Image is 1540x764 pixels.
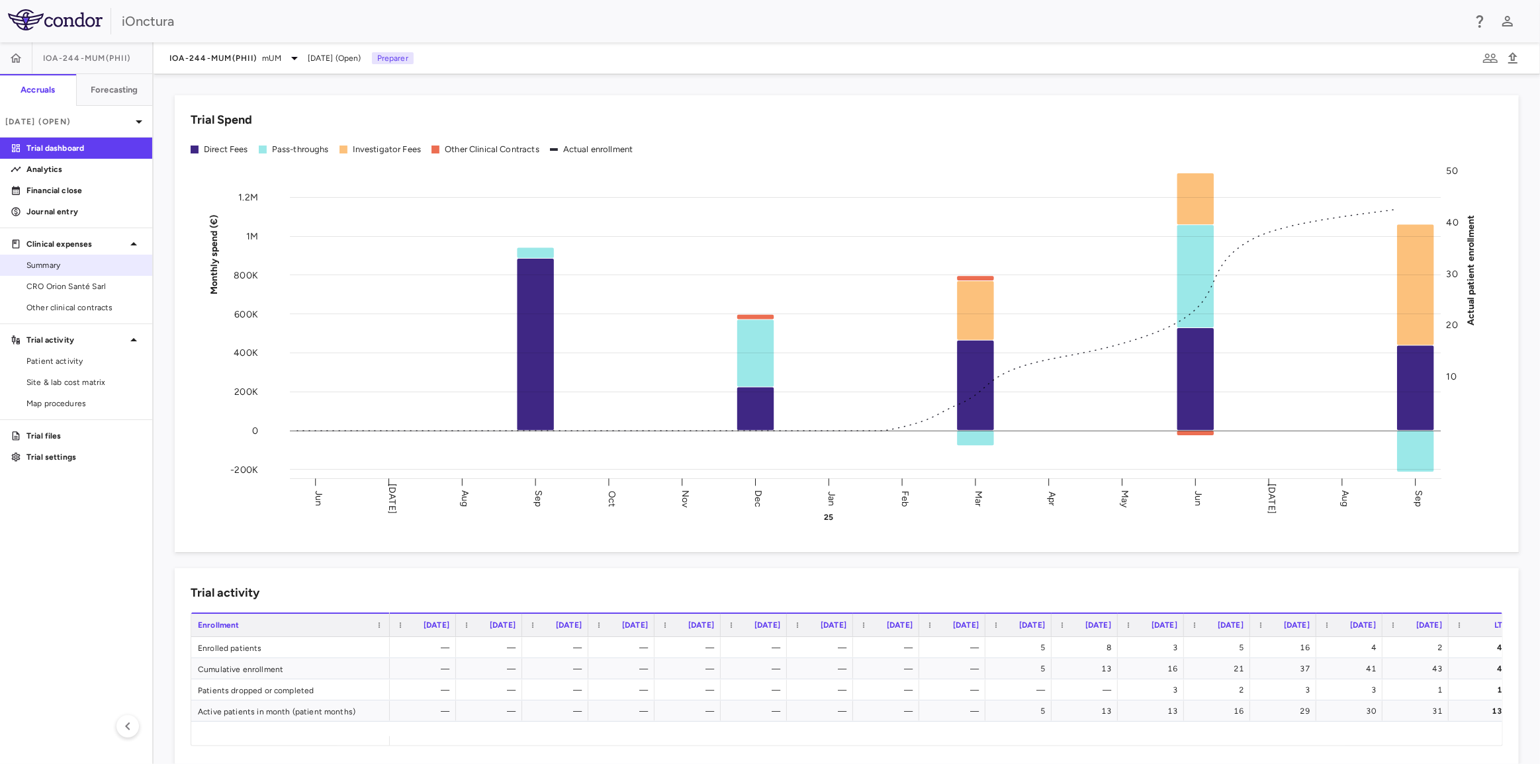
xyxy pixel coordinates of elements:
[826,491,837,505] text: Jan
[272,144,329,155] div: Pass-throughs
[1046,491,1058,505] text: Apr
[1284,620,1310,630] span: [DATE]
[1262,658,1310,679] div: 37
[1064,679,1111,700] div: —
[865,658,913,679] div: —
[1394,637,1442,658] div: 2
[1193,491,1204,506] text: Jun
[1413,490,1424,507] text: Sep
[402,637,449,658] div: —
[666,679,714,700] div: —
[534,679,582,700] div: —
[799,700,846,722] div: —
[1447,165,1458,177] tspan: 50
[1196,700,1244,722] div: 16
[1130,700,1177,722] div: 13
[204,144,248,155] div: Direct Fees
[556,620,582,630] span: [DATE]
[666,637,714,658] div: —
[865,700,913,722] div: —
[887,620,913,630] span: [DATE]
[865,679,913,700] div: —
[1130,637,1177,658] div: 3
[1328,637,1376,658] div: 4
[313,491,324,506] text: Jun
[490,620,516,630] span: [DATE]
[91,84,138,96] h6: Forecasting
[234,386,258,398] tspan: 200K
[372,52,414,64] p: Preparer
[246,231,258,242] tspan: 1M
[680,489,691,507] text: Nov
[1196,637,1244,658] div: 5
[534,700,582,722] div: —
[1466,214,1477,325] tspan: Actual patient enrollment
[1461,637,1508,658] div: 43
[997,700,1045,722] div: 5
[953,620,979,630] span: [DATE]
[468,637,516,658] div: —
[1328,700,1376,722] div: 30
[821,620,846,630] span: [DATE]
[234,269,258,280] tspan: 800K
[563,144,633,155] div: Actual enrollment
[865,637,913,658] div: —
[733,700,780,722] div: —
[1447,319,1458,331] tspan: 20
[26,451,142,463] p: Trial settings
[1064,658,1111,679] div: 13
[1461,658,1508,679] div: 43
[26,280,142,292] span: CRO Orion Santé Sarl
[1019,620,1045,630] span: [DATE]
[754,620,780,630] span: [DATE]
[1328,658,1376,679] div: 41
[931,679,979,700] div: —
[1130,679,1177,700] div: 3
[1064,637,1111,658] div: 8
[1196,658,1244,679] div: 21
[600,700,648,722] div: —
[26,185,142,196] p: Financial close
[931,658,979,679] div: —
[1350,620,1376,630] span: [DATE]
[931,637,979,658] div: —
[252,425,258,437] tspan: 0
[622,620,648,630] span: [DATE]
[26,376,142,388] span: Site & lab cost matrix
[534,637,582,658] div: —
[733,679,780,700] div: —
[468,700,516,722] div: —
[1447,370,1457,382] tspan: 10
[26,259,142,271] span: Summary
[122,11,1463,31] div: iOnctura
[191,679,390,700] div: Patients dropped or completed
[1120,489,1131,507] text: May
[600,679,648,700] div: —
[997,637,1045,658] div: 5
[1394,679,1442,700] div: 1
[1218,620,1244,630] span: [DATE]
[1416,620,1442,630] span: [DATE]
[1130,658,1177,679] div: 16
[1266,484,1277,514] text: [DATE]
[424,620,449,630] span: [DATE]
[1328,679,1376,700] div: 3
[234,308,258,319] tspan: 600K
[26,206,142,218] p: Journal entry
[169,53,257,64] span: IOA-244-mUM(PhII)
[234,347,258,359] tspan: 400K
[1085,620,1111,630] span: [DATE]
[43,53,130,64] span: IOA-244-mUM(PhII)
[1461,679,1508,700] div: 12
[600,658,648,679] div: —
[26,302,142,314] span: Other clinical contracts
[997,658,1045,679] div: 5
[1262,637,1310,658] div: 16
[1196,679,1244,700] div: 2
[534,658,582,679] div: —
[26,398,142,409] span: Map procedures
[26,238,126,250] p: Clinical expenses
[308,52,361,64] span: [DATE] (Open)
[753,489,764,507] text: Dec
[386,484,398,514] text: [DATE]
